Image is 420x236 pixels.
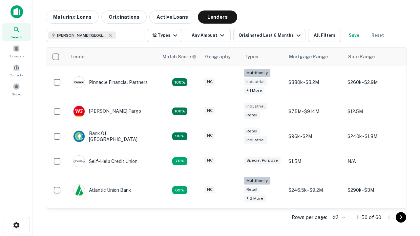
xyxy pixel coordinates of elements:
th: Capitalize uses an advanced AI algorithm to match your search with the best lender. The match sco... [158,48,201,66]
div: NC [204,157,215,164]
span: Borrowers [9,53,24,59]
button: Maturing Loans [46,10,99,24]
span: [PERSON_NAME][GEOGRAPHIC_DATA], [GEOGRAPHIC_DATA] [57,32,106,38]
div: + 1 more [244,87,264,94]
div: [PERSON_NAME] Fargo [73,106,141,117]
div: NC [204,132,215,139]
th: Sale Range [344,48,403,66]
div: Special Purpose [244,157,281,164]
div: Multifamily [244,177,270,185]
td: N/A [344,149,403,174]
div: Retail [244,111,260,119]
p: Rows per page: [292,213,327,221]
button: Lenders [198,10,237,24]
button: 12 Types [147,29,182,42]
th: Mortgage Range [285,48,344,66]
img: picture [73,185,85,196]
div: Matching Properties: 14, hasApolloMatch: undefined [172,132,187,140]
div: Self-help Credit Union [73,155,137,167]
div: Retail [244,186,260,193]
button: Originations [101,10,147,24]
div: Industrial [244,103,267,110]
div: NC [204,78,215,86]
div: Originated Last 6 Months [239,31,303,39]
h6: Match Score [162,53,195,60]
div: Capitalize uses an advanced AI algorithm to match your search with the best lender. The match sco... [162,53,197,60]
div: Matching Properties: 15, hasApolloMatch: undefined [172,108,187,115]
div: + 3 more [244,195,266,202]
div: Matching Properties: 11, hasApolloMatch: undefined [172,157,187,165]
span: Contacts [10,72,23,78]
div: Atlantic Union Bank [73,184,131,196]
button: Save your search to get updates of matches that match your search criteria. [344,29,365,42]
div: Geography [205,53,231,61]
div: Bank Of [GEOGRAPHIC_DATA] [73,130,152,142]
div: Matching Properties: 10, hasApolloMatch: undefined [172,186,187,194]
td: $7.5M - $914M [285,99,344,124]
td: $380k - $3.2M [285,66,344,99]
td: $240k - $1.8M [344,124,403,149]
span: Saved [12,91,21,97]
div: Industrial [244,136,267,144]
div: Sale Range [348,53,375,61]
a: Search [2,23,31,41]
div: Industrial [244,78,267,86]
div: 50 [330,212,346,222]
button: Originated Last 6 Months [233,29,305,42]
td: $260k - $2.9M [344,66,403,99]
iframe: Chat Widget [387,184,420,215]
img: capitalize-icon.png [10,5,23,18]
div: Matching Properties: 26, hasApolloMatch: undefined [172,78,187,86]
button: Reset [367,29,388,42]
img: picture [73,156,85,167]
button: All Filters [308,29,341,42]
div: NC [204,186,215,193]
th: Lender [67,48,158,66]
button: Any Amount [185,29,231,42]
div: Multifamily [244,69,270,77]
td: $290k - $3M [344,174,403,207]
span: Search [10,34,22,40]
td: $246.5k - $9.2M [285,174,344,207]
button: Go to next page [396,212,406,223]
th: Geography [201,48,241,66]
div: Lender [71,53,86,61]
div: Pinnacle Financial Partners [73,76,148,88]
button: Active Loans [149,10,195,24]
a: Saved [2,80,31,98]
p: 1–50 of 60 [357,213,381,221]
img: picture [73,131,85,142]
td: $96k - $2M [285,124,344,149]
a: Contacts [2,61,31,79]
td: $1.5M [285,149,344,174]
div: NC [204,107,215,114]
div: Mortgage Range [289,53,328,61]
th: Types [241,48,285,66]
a: Borrowers [2,42,31,60]
div: Retail [244,128,260,135]
img: picture [73,106,85,117]
div: Types [244,53,258,61]
td: $12.5M [344,99,403,124]
img: picture [73,77,85,88]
